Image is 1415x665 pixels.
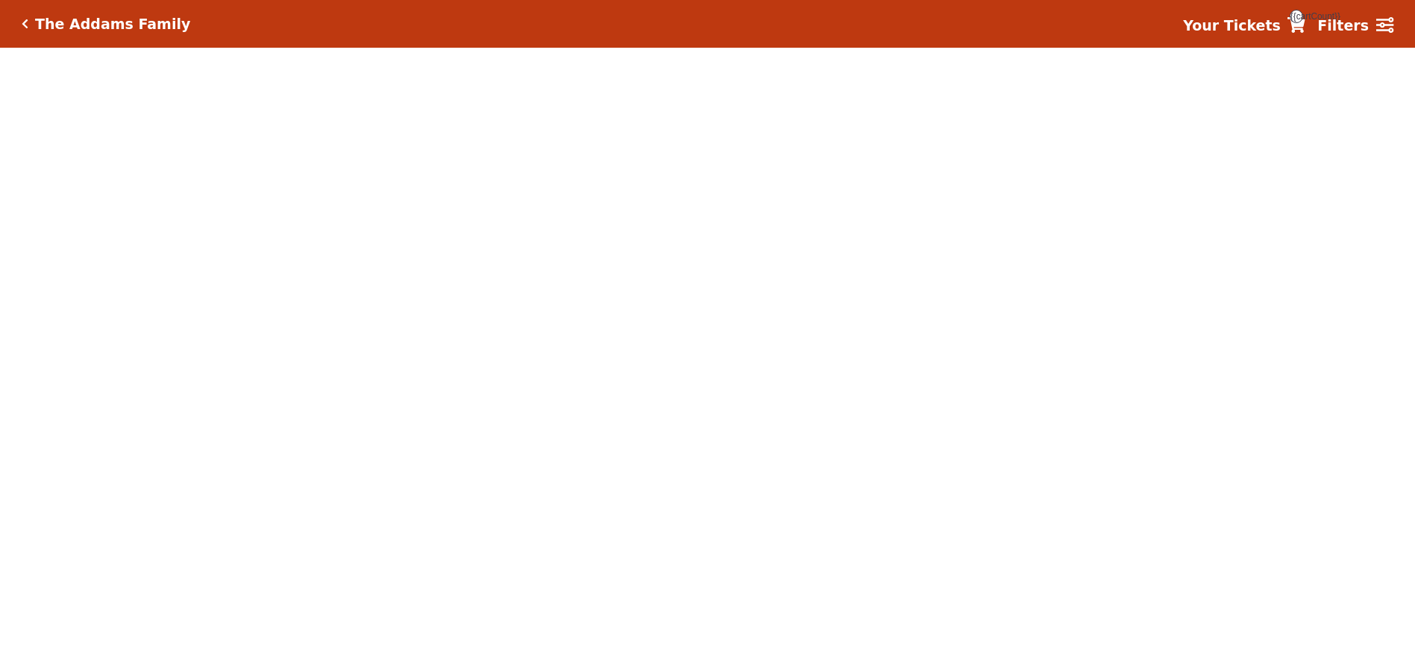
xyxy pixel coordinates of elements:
[1183,15,1305,37] a: Your Tickets {{cartCount}}
[35,16,190,33] h5: The Addams Family
[22,19,28,29] a: Click here to go back to filters
[1317,17,1369,34] strong: Filters
[1290,10,1303,23] span: {{cartCount}}
[1183,17,1281,34] strong: Your Tickets
[1317,15,1393,37] a: Filters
